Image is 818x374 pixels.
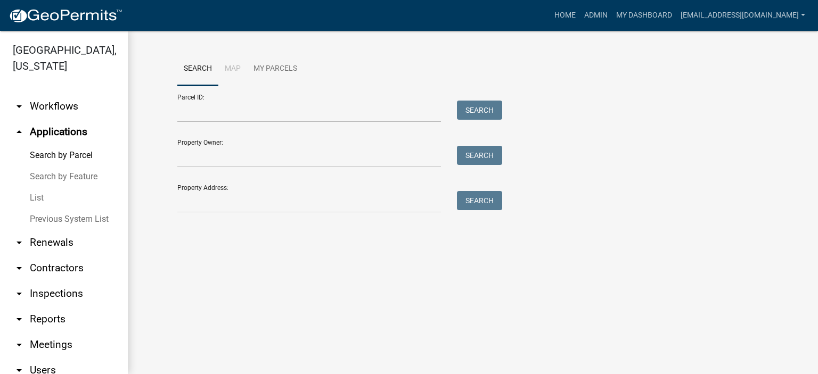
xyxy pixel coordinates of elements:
i: arrow_drop_down [13,338,26,351]
a: [EMAIL_ADDRESS][DOMAIN_NAME] [676,5,809,26]
i: arrow_drop_down [13,236,26,249]
a: Search [177,52,218,86]
button: Search [457,191,502,210]
button: Search [457,101,502,120]
a: My Parcels [247,52,304,86]
a: Home [550,5,580,26]
i: arrow_drop_down [13,100,26,113]
i: arrow_drop_up [13,126,26,138]
i: arrow_drop_down [13,313,26,326]
button: Search [457,146,502,165]
a: Admin [580,5,612,26]
i: arrow_drop_down [13,262,26,275]
i: arrow_drop_down [13,287,26,300]
a: My Dashboard [612,5,676,26]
